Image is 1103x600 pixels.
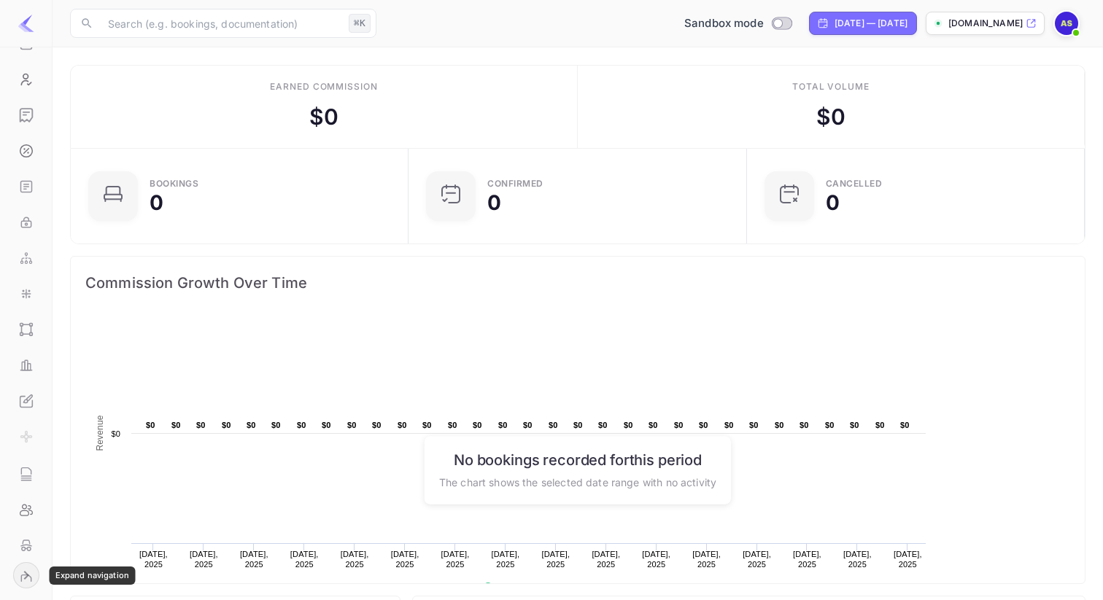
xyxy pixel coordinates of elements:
a: Audit logs [6,564,46,597]
div: $ 0 [816,101,845,133]
div: Confirmed [487,179,543,188]
text: $0 [448,421,457,429]
text: $0 [372,421,382,429]
text: [DATE], 2025 [240,550,268,569]
text: $0 [196,421,206,429]
div: ⌘K [349,14,371,33]
text: $0 [322,421,331,429]
text: $0 [699,421,708,429]
text: $0 [297,421,306,429]
span: Sandbox mode [684,15,764,32]
div: Expand navigation [50,566,136,585]
text: [DATE], 2025 [793,550,821,569]
text: $0 [875,421,885,429]
a: Bookings [6,26,46,60]
text: [DATE], 2025 [642,550,670,569]
text: $0 [222,421,231,429]
text: $0 [347,421,357,429]
text: $0 [247,421,256,429]
text: [DATE], 2025 [391,550,419,569]
text: $0 [111,429,120,438]
a: Earnings [6,98,46,131]
a: Team management [6,492,46,526]
div: Bookings [150,179,198,188]
text: $0 [624,421,633,429]
div: [DATE] — [DATE] [835,17,907,30]
text: $0 [825,421,835,429]
text: $0 [573,421,583,429]
a: Whitelabel [6,383,46,417]
a: Integrations [6,276,46,310]
text: [DATE], 2025 [692,550,721,569]
a: API Keys [6,205,46,238]
div: 0 [487,192,501,213]
text: Revenue [498,583,535,593]
text: [DATE], 2025 [190,550,218,569]
text: [DATE], 2025 [743,550,771,569]
text: $0 [900,421,910,429]
img: Ahmad Shabib [1055,12,1078,35]
text: $0 [271,421,281,429]
text: [DATE], 2025 [894,550,922,569]
text: [DATE], 2025 [290,550,319,569]
a: UI Components [6,312,46,346]
p: [DOMAIN_NAME] [948,17,1023,30]
text: $0 [398,421,407,429]
input: Search (e.g. bookings, documentation) [99,9,343,38]
text: $0 [674,421,684,429]
div: $ 0 [309,101,338,133]
img: LiteAPI [18,15,35,32]
div: 0 [150,192,163,213]
div: 0 [826,192,840,213]
text: $0 [800,421,809,429]
text: $0 [724,421,734,429]
text: $0 [598,421,608,429]
div: Switch to Production mode [678,15,797,32]
text: Revenue [95,415,105,451]
text: $0 [523,421,533,429]
text: [DATE], 2025 [139,550,168,569]
p: The chart shows the selected date range with no activity [439,474,716,489]
button: Expand navigation [13,562,39,588]
text: $0 [775,421,784,429]
a: Webhooks [6,241,46,274]
text: $0 [850,421,859,429]
text: [DATE], 2025 [592,550,620,569]
text: $0 [146,421,155,429]
text: $0 [422,421,432,429]
a: Fraud management [6,528,46,561]
a: API Logs [6,456,46,490]
a: Performance [6,348,46,381]
text: [DATE], 2025 [492,550,520,569]
a: Commission [6,133,46,167]
h6: No bookings recorded for this period [439,451,716,468]
a: Customers [6,62,46,96]
text: [DATE], 2025 [341,550,369,569]
text: $0 [749,421,759,429]
text: [DATE], 2025 [441,550,470,569]
text: $0 [473,421,482,429]
text: $0 [498,421,508,429]
text: [DATE], 2025 [843,550,872,569]
div: CANCELLED [826,179,883,188]
div: Earned commission [270,80,378,93]
span: Commission Growth Over Time [85,271,1070,295]
text: $0 [171,421,181,429]
text: $0 [649,421,658,429]
div: Total volume [792,80,870,93]
text: $0 [549,421,558,429]
a: API docs and SDKs [6,169,46,203]
text: [DATE], 2025 [541,550,570,569]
